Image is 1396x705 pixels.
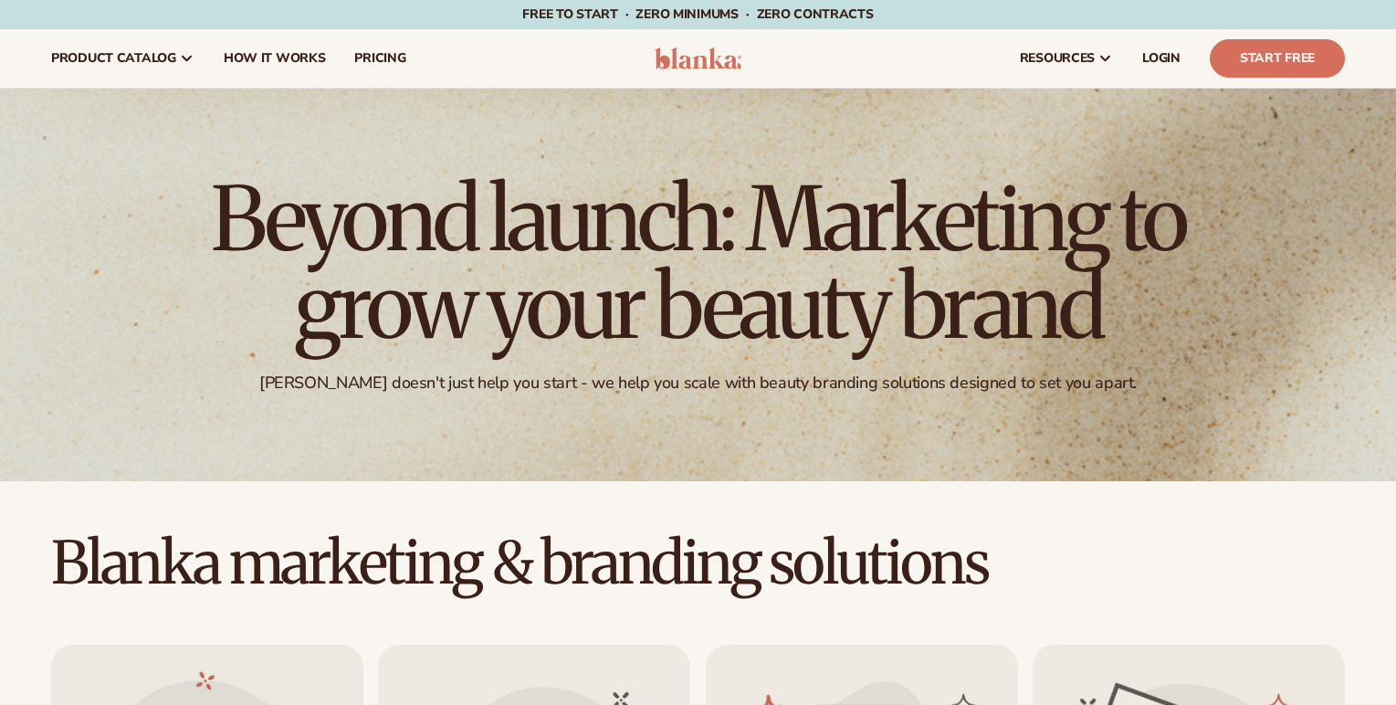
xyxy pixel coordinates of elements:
span: resources [1020,51,1095,66]
a: How It Works [209,29,341,88]
img: logo [655,47,741,69]
span: LOGIN [1142,51,1181,66]
span: How It Works [224,51,326,66]
h1: Beyond launch: Marketing to grow your beauty brand [196,175,1201,351]
a: LOGIN [1128,29,1195,88]
span: Free to start · ZERO minimums · ZERO contracts [522,5,873,23]
div: [PERSON_NAME] doesn't just help you start - we help you scale with beauty branding solutions desi... [259,373,1137,394]
a: Start Free [1210,39,1345,78]
a: resources [1005,29,1128,88]
a: product catalog [37,29,209,88]
a: pricing [340,29,420,88]
span: product catalog [51,51,176,66]
span: pricing [354,51,405,66]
